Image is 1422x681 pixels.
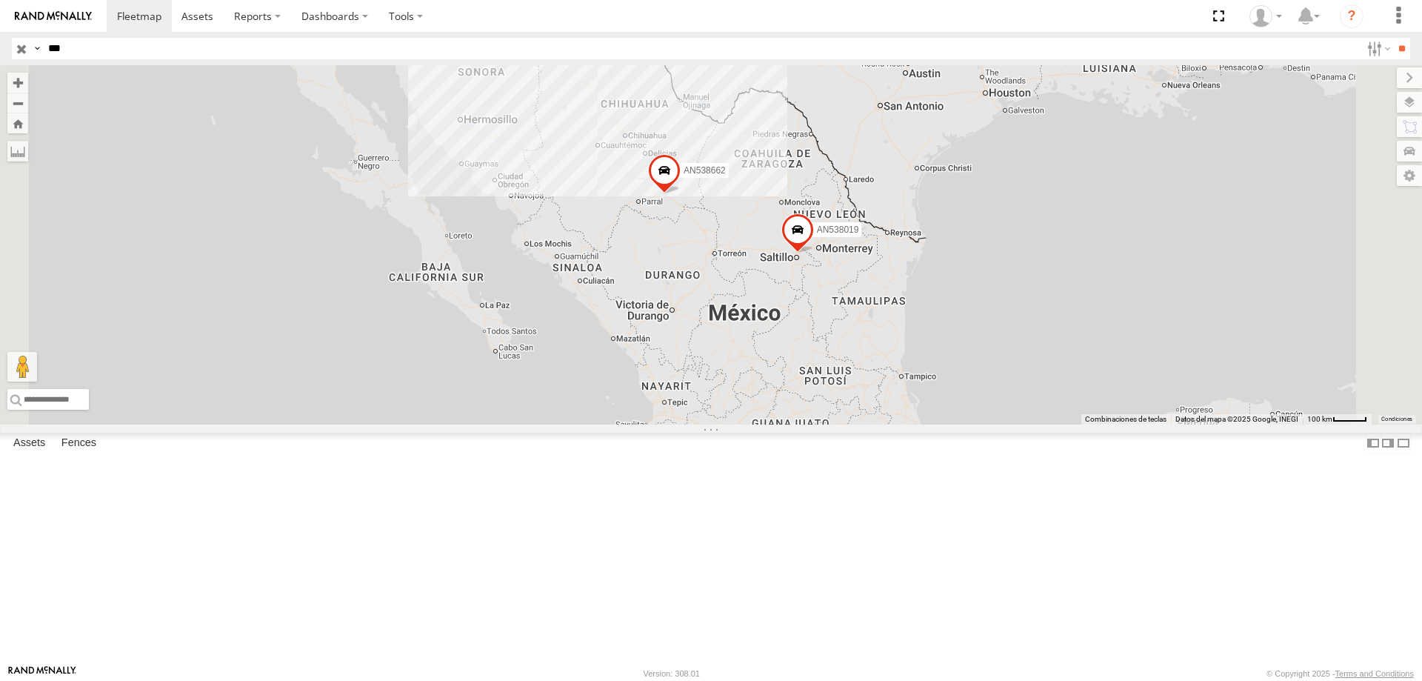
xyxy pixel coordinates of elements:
[7,73,28,93] button: Zoom in
[1366,433,1381,454] label: Dock Summary Table to the Left
[1303,414,1372,425] button: Escala del mapa: 100 km por 43 píxeles
[1361,38,1393,59] label: Search Filter Options
[1307,415,1332,423] span: 100 km
[1266,669,1414,678] div: © Copyright 2025 -
[1244,5,1287,27] div: MANUEL HERNANDEZ
[7,113,28,133] button: Zoom Home
[817,225,859,235] span: AN538019
[1340,4,1363,28] i: ?
[644,669,700,678] div: Version: 308.01
[1397,165,1422,186] label: Map Settings
[8,666,76,681] a: Visit our Website
[54,433,104,454] label: Fences
[6,433,53,454] label: Assets
[1085,414,1166,425] button: Combinaciones de teclas
[1381,416,1412,422] a: Condiciones (se abre en una nueva pestaña)
[7,93,28,113] button: Zoom out
[31,38,43,59] label: Search Query
[684,165,726,176] span: AN538662
[7,141,28,162] label: Measure
[1381,433,1395,454] label: Dock Summary Table to the Right
[1175,415,1298,423] span: Datos del mapa ©2025 Google, INEGI
[7,352,37,382] button: Arrastra el hombrecito naranja al mapa para abrir Street View
[15,11,92,21] img: rand-logo.svg
[1396,433,1411,454] label: Hide Summary Table
[1335,669,1414,678] a: Terms and Conditions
